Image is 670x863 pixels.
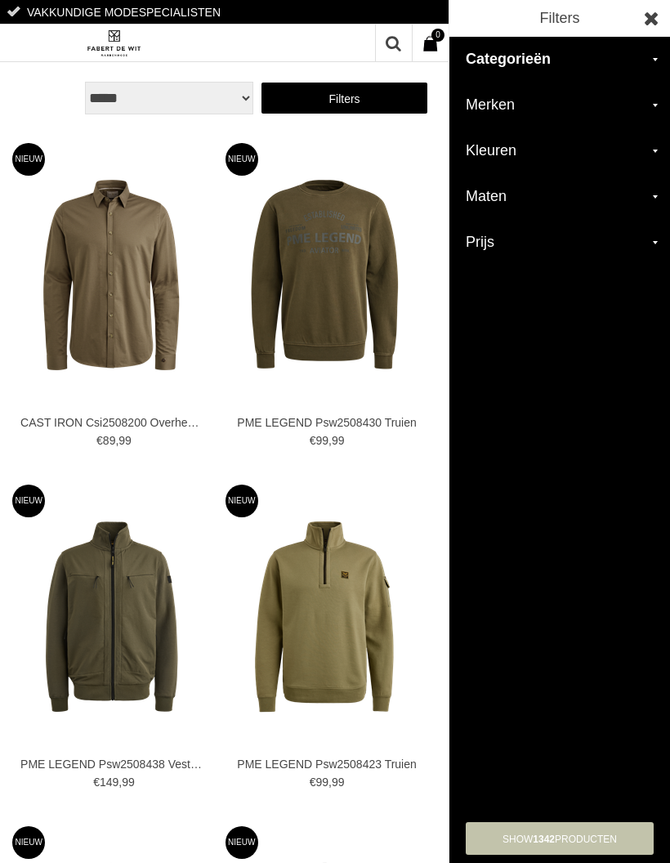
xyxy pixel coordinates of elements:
[466,822,654,855] a: show1342Producten
[533,834,555,845] span: 1342
[85,29,142,57] img: Fabert de Wit
[502,834,617,845] span: show Producten
[449,174,670,220] h2: Maten
[431,29,444,42] span: 0
[449,83,670,128] h2: Merken
[449,128,670,174] h2: Kleuren
[449,37,670,83] h2: Categorieën
[449,220,670,266] h2: Prijs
